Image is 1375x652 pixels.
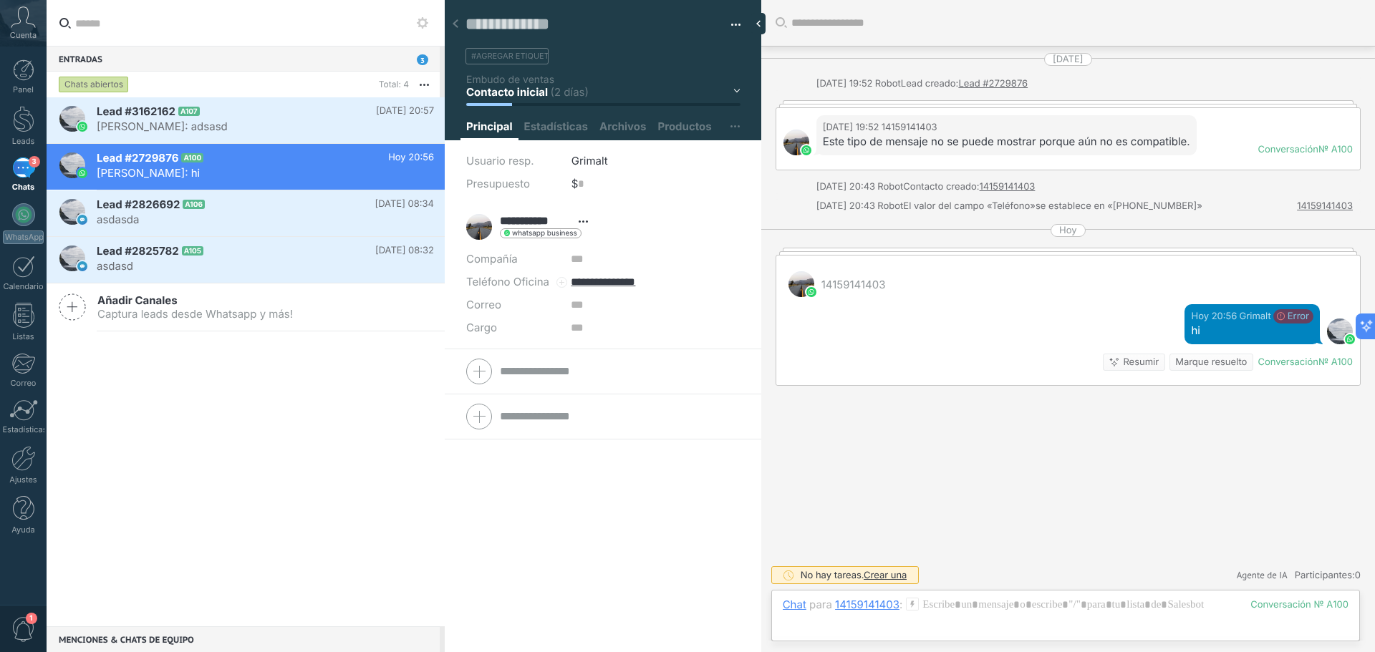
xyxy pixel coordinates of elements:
[1297,199,1353,213] a: 14159141403
[466,248,560,271] div: Compañía
[182,246,203,256] span: A105
[47,46,440,72] div: Entradas
[466,275,549,288] span: Teléfono Oficina
[512,230,577,237] span: whatsapp business
[1345,334,1355,344] img: waba.svg
[1295,570,1361,581] a: Participantes:0
[903,199,1036,213] span: El valor del campo «Teléfono»
[409,72,440,97] button: Más
[3,425,44,434] div: Estadísticas
[3,85,44,94] div: Panel
[823,135,1190,149] div: Este tipo de mensaje no se puede mostrar porque aún no es compatible.
[1240,309,1271,323] span: Grimalt (Oficina de Venta)
[97,293,293,307] span: Añadir Canales
[375,198,434,212] span: [DATE] 08:34
[97,120,407,133] span: [PERSON_NAME]: adsasd
[1318,144,1353,155] div: № A100
[3,475,44,485] div: Ajustes
[388,151,434,165] span: Hoy 20:56
[875,78,901,89] span: Robot
[1250,599,1349,610] div: 100
[751,13,766,34] div: Ocultar
[1273,309,1313,323] span: Error
[47,97,445,143] a: Lead #3162162 A107 [DATE] 20:57 [PERSON_NAME]: adsasd
[3,282,44,291] div: Calendario
[10,31,37,40] span: Cuenta
[466,298,501,311] span: Correo
[835,598,899,610] div: 14159141403
[571,154,608,167] span: Grimalt
[183,200,205,209] span: A106
[97,259,407,273] span: asdasd
[466,172,561,195] div: Presupuesto
[524,120,588,140] span: Estadísticas
[77,215,87,225] img: onlinechat.svg
[466,154,534,167] span: Usuario resp.
[903,180,979,194] div: Contacto creado:
[375,244,434,258] span: [DATE] 08:32
[417,54,428,65] span: 3
[471,51,559,61] span: #agregar etiquetas
[1123,356,1159,369] div: Resumir
[1191,309,1239,323] div: Hoy 20:56
[823,120,882,135] div: [DATE] 19:52
[59,76,129,93] div: Chats abiertos
[571,172,740,195] div: $
[376,104,434,119] span: [DATE] 20:57
[3,332,44,341] div: Listas
[466,177,530,190] span: Presupuesto
[3,183,44,192] div: Chats
[466,271,549,293] button: Teléfono Oficina
[801,145,811,155] img: waba.svg
[26,613,37,624] span: 1
[788,271,814,297] span: 14159141403
[47,626,440,652] div: Menciones & Chats de equipo
[97,166,407,180] span: [PERSON_NAME]: hi
[657,120,711,140] span: Productos
[801,570,907,581] div: No hay tareas.
[958,77,1028,91] a: Lead #2729876
[3,137,44,146] div: Leads
[809,598,832,612] span: para
[47,144,445,190] a: Lead #2729876 A100 Hoy 20:56 [PERSON_NAME]: hi
[466,316,560,339] div: Cargo
[47,237,445,283] a: Lead #2825782 A105 [DATE] 08:32 asdasd
[1318,356,1353,368] div: № A100
[97,244,179,258] span: Lead #2825782
[3,525,44,535] div: Ayuda
[821,278,886,291] span: 14159141403
[1053,53,1084,66] div: [DATE]
[466,293,501,316] button: Correo
[899,598,902,612] span: :
[1036,199,1202,213] span: se establece en «[PHONE_NUMBER]»
[1355,570,1361,581] span: 0
[97,307,293,321] span: Captura leads desde Whatsapp y más!
[466,150,561,172] div: Usuario resp.
[816,180,878,194] div: [DATE] 20:43
[783,130,809,155] span: 14159141403
[1258,144,1318,155] div: Conversación
[1237,568,1288,583] span: Agente de IA
[47,190,445,236] a: Lead #2826692 A106 [DATE] 08:34 asdasda
[864,570,907,581] span: Crear una
[901,77,959,91] div: Lead creado:
[77,261,87,271] img: onlinechat.svg
[97,151,178,165] span: Lead #2729876
[877,181,903,193] span: Robot
[178,107,200,116] span: A107
[3,230,44,244] div: WhatsApp
[97,213,407,226] span: asdasda
[373,77,409,92] div: Total: 4
[882,120,937,135] span: 14159141403
[1327,318,1353,344] span: Grimalt
[97,198,180,212] span: Lead #2826692
[1258,356,1318,368] div: Conversación
[77,168,87,178] img: waba.svg
[1191,323,1313,338] div: hi
[181,153,203,162] span: A100
[877,200,903,212] span: Robot
[816,77,875,91] div: [DATE] 19:52
[29,156,40,167] span: 3
[980,180,1036,194] a: 14159141403
[97,104,175,119] span: Lead #3162162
